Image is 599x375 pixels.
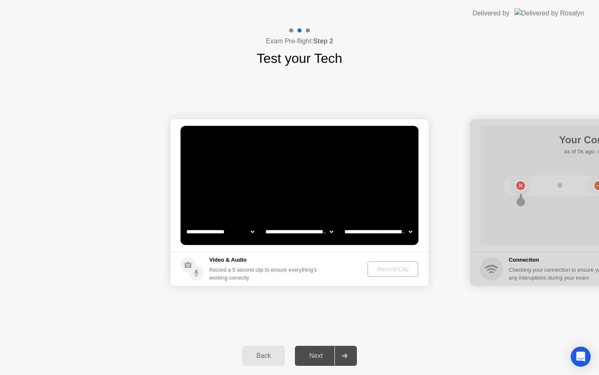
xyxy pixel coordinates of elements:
[473,8,510,18] div: Delivered by
[257,48,342,68] h1: Test your Tech
[245,352,282,360] div: Back
[185,223,256,240] select: Available cameras
[209,256,320,264] h5: Video & Audio
[515,8,584,18] img: Delivered by Rosalyn
[313,37,333,45] b: Step 2
[571,347,591,367] div: Open Intercom Messenger
[266,36,333,46] h4: Exam Pre-flight:
[371,266,415,272] div: Record Clip
[295,346,357,366] button: Next
[209,266,320,282] div: Record a 5 second clip to ensure everything’s working correctly
[343,223,414,240] select: Available microphones
[367,261,418,277] button: Record Clip
[242,346,285,366] button: Back
[264,223,335,240] select: Available speakers
[297,352,334,360] div: Next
